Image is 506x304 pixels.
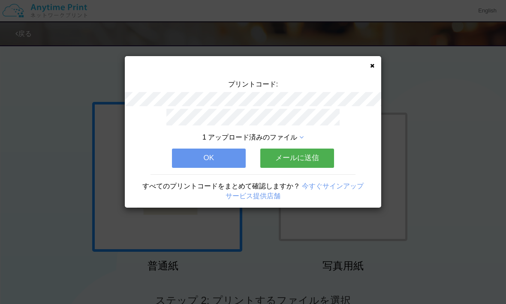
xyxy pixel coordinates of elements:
[226,192,280,200] a: サービス提供店舗
[142,182,300,190] span: すべてのプリントコードをまとめて確認しますか？
[228,80,278,88] span: プリントコード:
[172,149,246,167] button: OK
[302,182,364,190] a: 今すぐサインアップ
[260,149,334,167] button: メールに送信
[202,134,297,141] span: 1 アップロード済みのファイル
